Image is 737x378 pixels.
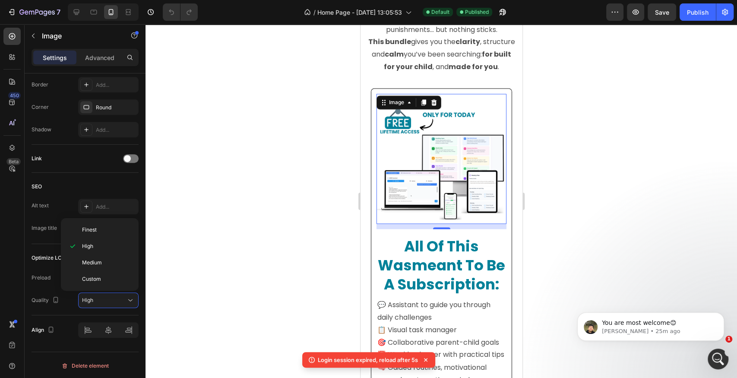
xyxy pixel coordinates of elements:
[32,81,48,89] div: Border
[82,259,102,267] span: Medium
[361,24,522,378] iframe: To enrich screen reader interactions, please activate Accessibility in Grammarly extension settings
[32,202,49,210] div: Alt text
[655,9,669,16] span: Save
[57,7,60,17] p: 7
[82,226,97,234] span: Finest
[6,158,21,165] div: Beta
[78,292,139,308] button: High
[32,183,42,191] div: SEO
[43,53,67,62] p: Settings
[32,254,65,262] div: Optimize LCP
[32,224,57,232] div: Image title
[82,297,93,303] span: High
[61,361,109,371] div: Delete element
[465,8,489,16] span: Published
[95,13,120,22] strong: clarity
[23,25,151,48] strong: for built for your child
[24,25,43,35] strong: calm
[317,8,402,17] span: Home Page - [DATE] 13:05:53
[8,92,21,99] div: 450
[85,53,114,62] p: Advanced
[32,295,61,306] div: Quality
[23,231,145,270] strong: meant to be a subscription:
[32,324,56,336] div: Align
[8,13,51,22] strong: This bundle
[648,3,676,21] button: Save
[42,31,115,41] p: Image
[163,3,198,21] div: Undo/Redo
[564,294,737,355] iframe: Intercom notifications message
[687,8,709,17] div: Publish
[32,155,42,162] div: Link
[96,104,136,111] div: Round
[313,8,316,17] span: /
[680,3,716,21] button: Publish
[16,70,146,200] img: gempages_580901048072274862-86bf95fc-ced4-41e3-bfef-5221d55df88b.png
[725,336,732,343] span: 1
[32,126,51,133] div: Shadow
[96,126,136,134] div: Add...
[17,300,145,362] p: 📋 Visual task manager 🎯 Collaborative parent-child goals 📅 Weekly planner with practical tips 🧠 G...
[431,8,449,16] span: Default
[96,203,136,211] div: Add...
[17,275,145,300] p: 💬 Assistant to guide you through daily challenges
[32,103,49,111] div: Corner
[88,38,137,48] strong: made for you
[708,349,728,369] iframe: Intercom live chat
[96,81,136,89] div: Add...
[82,242,93,250] span: High
[318,356,418,364] p: Login session expired, reload after 5s
[32,274,51,282] div: Preload
[14,212,148,271] h2: all of this was
[3,3,64,21] button: 7
[32,359,139,373] button: Delete element
[27,74,45,82] div: Image
[82,275,101,283] span: Custom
